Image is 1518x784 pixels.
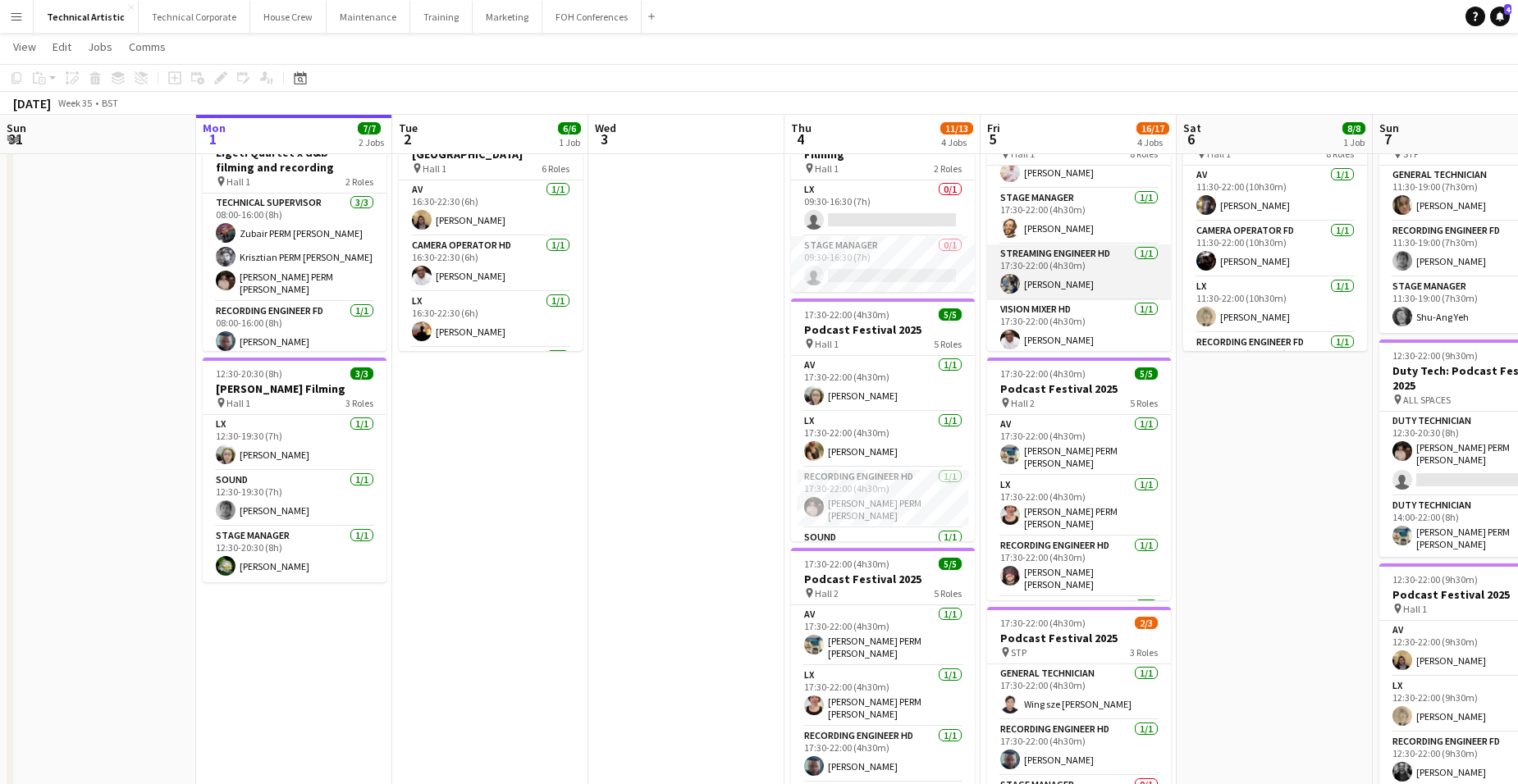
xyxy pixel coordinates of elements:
[226,175,250,188] span: Hall 1
[987,664,1171,720] app-card-role: General Technician1/117:30-22:00 (4h30m)Wing sze [PERSON_NAME]
[200,130,226,148] span: 1
[987,189,1171,244] app-card-role: Stage Manager1/117:30-22:00 (4h30m)[PERSON_NAME]
[1490,7,1510,26] a: 4
[423,162,446,175] span: Hall 1
[345,397,373,409] span: 3 Roles
[791,356,975,412] app-card-role: AV1/117:30-22:00 (4h30m)[PERSON_NAME]
[987,358,1171,600] app-job-card: 17:30-22:00 (4h30m)5/5Podcast Festival 2025 Hall 25 RolesAV1/117:30-22:00 (4h30m)[PERSON_NAME] PE...
[934,587,962,599] span: 5 Roles
[1000,367,1086,380] span: 17:30-22:00 (4h30m)
[203,358,386,582] app-job-card: 12:30-20:30 (8h)3/3[PERSON_NAME] Filming Hall 13 RolesLX1/112:30-19:30 (7h)[PERSON_NAME]Sound1/11...
[791,727,975,782] app-card-role: Recording Engineer HD1/117:30-22:00 (4h30m)[PERSON_NAME]
[791,666,975,727] app-card-role: LX1/117:30-22:00 (4h30m)[PERSON_NAME] PERM [PERSON_NAME]
[558,122,581,134] span: 6/6
[815,338,839,350] span: Hall 1
[396,130,418,148] span: 2
[987,597,1171,653] app-card-role: Sound1/1
[934,162,962,175] span: 2 Roles
[791,528,975,584] app-card-role: Sound1/1
[595,121,616,135] span: Wed
[987,108,1171,351] app-job-card: 17:30-22:00 (4h30m)8/8Podcast Festival 2025 Hall 18 Roles[PERSON_NAME] PERM [PERSON_NAME]Sound1/1...
[791,605,975,666] app-card-role: AV1/117:30-22:00 (4h30m)[PERSON_NAME] PERM [PERSON_NAME]
[54,97,95,109] span: Week 35
[7,121,26,135] span: Sun
[1000,617,1086,629] span: 17:30-22:00 (4h30m)
[1011,646,1026,659] span: STP
[1392,349,1478,362] span: 12:30-22:00 (9h30m)
[804,558,889,570] span: 17:30-22:00 (4h30m)
[941,136,972,148] div: 4 Jobs
[203,471,386,526] app-card-role: Sound1/112:30-19:30 (7h)[PERSON_NAME]
[939,558,962,570] span: 5/5
[987,476,1171,536] app-card-role: LX1/117:30-22:00 (4h30m)[PERSON_NAME] PERM [PERSON_NAME]
[985,130,1000,148] span: 5
[203,381,386,396] h3: [PERSON_NAME] Filming
[987,300,1171,356] app-card-role: Vision Mixer HD1/117:30-22:00 (4h30m)[PERSON_NAME]
[1403,394,1451,406] span: ALL SPACES
[1377,130,1399,148] span: 7
[203,194,386,302] app-card-role: Technical Supervisor3/308:00-16:00 (8h)Zubair PERM [PERSON_NAME]Krisztian PERM [PERSON_NAME][PERS...
[473,1,542,33] button: Marketing
[53,39,71,54] span: Edit
[1183,121,1201,135] span: Sat
[987,720,1171,776] app-card-role: Recording Engineer HD1/117:30-22:00 (4h30m)[PERSON_NAME]
[1137,136,1168,148] div: 4 Jobs
[88,39,112,54] span: Jobs
[203,526,386,582] app-card-role: Stage Manager1/112:30-20:30 (8h)[PERSON_NAME]
[34,1,139,33] button: Technical Artistic
[592,130,616,148] span: 3
[791,572,975,586] h3: Podcast Festival 2025
[1504,4,1511,15] span: 4
[1183,166,1367,221] app-card-role: AV1/111:30-22:00 (10h30m)[PERSON_NAME]
[410,1,473,33] button: Training
[789,130,812,148] span: 4
[987,415,1171,476] app-card-role: AV1/117:30-22:00 (4h30m)[PERSON_NAME] PERM [PERSON_NAME]
[327,1,410,33] button: Maintenance
[359,136,384,148] div: 2 Jobs
[987,536,1171,597] app-card-role: Recording Engineer HD1/117:30-22:00 (4h30m)[PERSON_NAME] [PERSON_NAME]
[13,39,36,54] span: View
[250,1,327,33] button: House Crew
[399,292,583,348] app-card-role: LX1/116:30-22:30 (6h)[PERSON_NAME]
[399,108,583,351] app-job-card: 16:30-22:30 (6h)6/6Pod Save the [GEOGRAPHIC_DATA] Hall 16 RolesAV1/116:30-22:30 (6h)[PERSON_NAME]...
[46,36,78,57] a: Edit
[399,348,583,408] app-card-role: Recording Engineer HD1/1
[122,36,172,57] a: Comms
[1403,603,1427,615] span: Hall 1
[358,122,381,134] span: 7/7
[791,467,975,528] app-card-role: Recording Engineer HD1/117:30-22:00 (4h30m)[PERSON_NAME] PERM [PERSON_NAME]
[987,631,1171,645] h3: Podcast Festival 2025
[203,121,226,135] span: Mon
[203,108,386,351] div: In progress08:00-16:00 (8h)4/4Ligeti Quartet x d&b - filming and recording Hall 12 RolesTechnical...
[1379,121,1399,135] span: Sun
[1343,136,1365,148] div: 1 Job
[1183,108,1367,351] app-job-card: 11:30-22:00 (10h30m)8/8Podcast Festival 2025 Hall 18 RolesAV1/111:30-22:00 (10h30m)[PERSON_NAME]C...
[791,121,812,135] span: Thu
[1130,397,1158,409] span: 5 Roles
[791,299,975,541] app-job-card: 17:30-22:00 (4h30m)5/5Podcast Festival 2025 Hall 15 RolesAV1/117:30-22:00 (4h30m)[PERSON_NAME]LX1...
[791,180,975,236] app-card-role: LX0/109:30-16:30 (7h)
[226,397,250,409] span: Hall 1
[345,175,373,188] span: 2 Roles
[815,162,839,175] span: Hall 1
[1183,333,1367,389] app-card-role: Recording Engineer FD1/111:30-22:00 (10h30m)
[559,136,580,148] div: 1 Job
[939,308,962,321] span: 5/5
[934,338,962,350] span: 5 Roles
[4,130,26,148] span: 31
[13,95,51,112] div: [DATE]
[1181,130,1201,148] span: 6
[791,108,975,292] app-job-card: 09:30-16:30 (7h)0/2WAIT: Awakening Records Filming Hall 12 RolesLX0/109:30-16:30 (7h) Stage Manag...
[1342,122,1365,134] span: 8/8
[804,308,889,321] span: 17:30-22:00 (4h30m)
[542,1,642,33] button: FOH Conferences
[791,412,975,467] app-card-role: LX1/117:30-22:00 (4h30m)[PERSON_NAME]
[987,244,1171,300] app-card-role: Streaming Engineer HD1/117:30-22:00 (4h30m)[PERSON_NAME]
[1392,573,1478,586] span: 12:30-22:00 (9h30m)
